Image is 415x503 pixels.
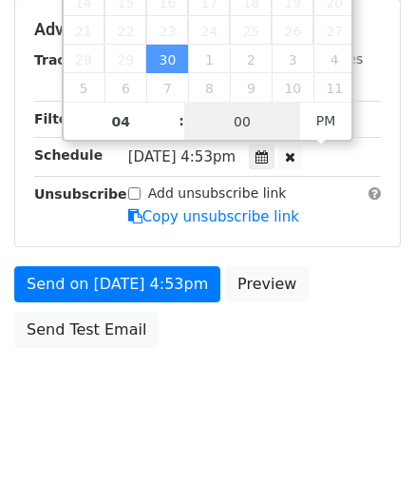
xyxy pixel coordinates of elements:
[34,147,103,163] strong: Schedule
[230,16,272,45] span: September 25, 2025
[300,102,352,140] span: Click to toggle
[34,186,127,202] strong: Unsubscribe
[188,16,230,45] span: September 24, 2025
[184,103,300,141] input: Minute
[272,73,313,102] span: October 10, 2025
[146,16,188,45] span: September 23, 2025
[64,45,105,73] span: September 28, 2025
[64,73,105,102] span: October 5, 2025
[128,148,236,165] span: [DATE] 4:53pm
[34,111,83,126] strong: Filters
[230,73,272,102] span: October 9, 2025
[272,16,313,45] span: September 26, 2025
[313,45,355,73] span: October 4, 2025
[34,19,381,40] h5: Advanced
[34,52,98,68] strong: Tracking
[104,73,146,102] span: October 6, 2025
[188,45,230,73] span: October 1, 2025
[320,412,415,503] iframe: Chat Widget
[179,102,184,140] span: :
[64,103,179,141] input: Hour
[225,266,309,302] a: Preview
[14,312,159,348] a: Send Test Email
[104,45,146,73] span: September 29, 2025
[230,45,272,73] span: October 2, 2025
[313,16,355,45] span: September 27, 2025
[272,45,313,73] span: October 3, 2025
[64,16,105,45] span: September 21, 2025
[146,45,188,73] span: September 30, 2025
[313,73,355,102] span: October 11, 2025
[146,73,188,102] span: October 7, 2025
[128,208,299,225] a: Copy unsubscribe link
[14,266,220,302] a: Send on [DATE] 4:53pm
[188,73,230,102] span: October 8, 2025
[148,184,287,203] label: Add unsubscribe link
[104,16,146,45] span: September 22, 2025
